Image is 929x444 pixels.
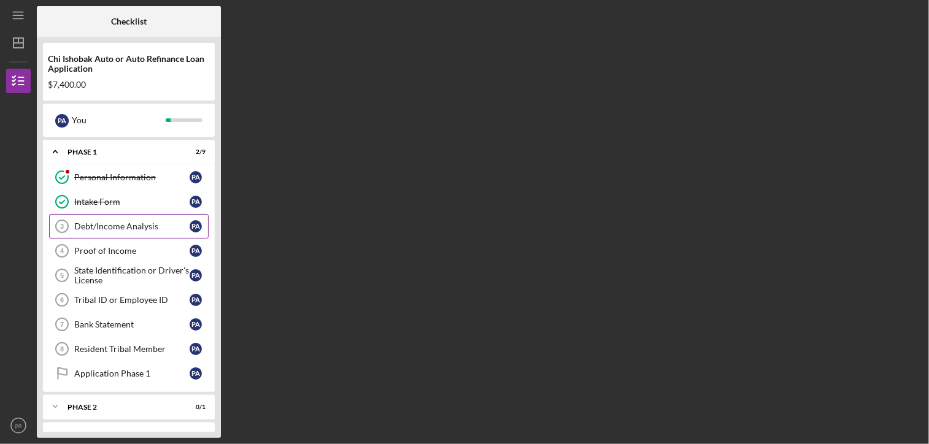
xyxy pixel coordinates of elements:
[190,171,202,183] div: p a
[74,344,190,354] div: Resident Tribal Member
[67,431,175,438] div: Phase 3
[60,272,64,279] tspan: 5
[74,320,190,329] div: Bank Statement
[49,263,209,288] a: 5State Identification or Driver's Licensepa
[67,148,175,156] div: Phase 1
[74,172,190,182] div: Personal Information
[74,266,190,285] div: State Identification or Driver's License
[74,246,190,256] div: Proof of Income
[48,80,210,90] div: $7,400.00
[60,296,64,304] tspan: 6
[49,214,209,239] a: 3Debt/Income Analysispa
[49,189,209,214] a: Intake Formpa
[74,295,190,305] div: Tribal ID or Employee ID
[48,54,210,74] div: Chi Ishobak Auto or Auto Refinance Loan Application
[190,196,202,208] div: p a
[190,318,202,331] div: p a
[72,110,166,131] div: You
[60,247,64,255] tspan: 4
[55,114,69,128] div: p a
[60,345,64,353] tspan: 8
[6,413,31,438] button: pa
[49,239,209,263] a: 4Proof of Incomepa
[111,17,147,26] b: Checklist
[74,197,190,207] div: Intake Form
[183,148,206,156] div: 2 / 9
[190,343,202,355] div: p a
[190,294,202,306] div: p a
[190,269,202,281] div: p a
[60,321,64,328] tspan: 7
[60,223,64,230] tspan: 3
[67,404,175,411] div: Phase 2
[74,221,190,231] div: Debt/Income Analysis
[49,288,209,312] a: 6Tribal ID or Employee IDpa
[183,404,206,411] div: 0 / 1
[190,220,202,232] div: p a
[49,165,209,189] a: Personal Informationpa
[190,367,202,380] div: p a
[49,361,209,386] a: Application Phase 1pa
[190,245,202,257] div: p a
[49,312,209,337] a: 7Bank Statementpa
[74,369,190,378] div: Application Phase 1
[49,337,209,361] a: 8Resident Tribal Memberpa
[183,431,206,438] div: 0 / 1
[15,423,22,429] text: pa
